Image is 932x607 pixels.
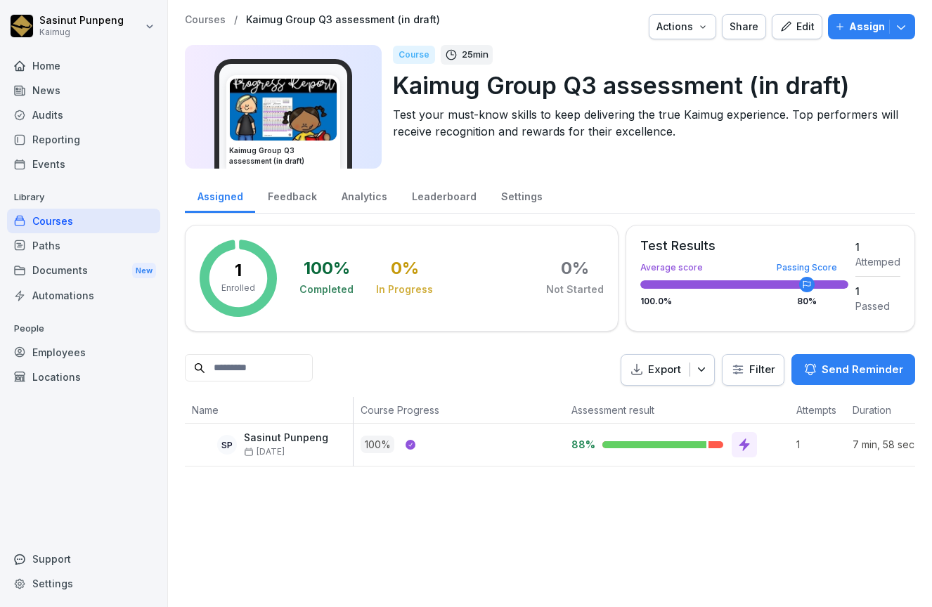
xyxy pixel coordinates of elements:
div: 0 % [391,260,419,277]
p: Assign [849,19,885,34]
div: 80 % [797,297,817,306]
a: Kaimug Group Q3 assessment (in draft) [246,14,440,26]
p: Library [7,186,160,209]
p: People [7,318,160,340]
button: Share [722,14,766,39]
p: / [234,14,238,26]
div: Support [7,547,160,571]
div: Passing Score [777,263,837,272]
p: 88% [571,438,591,451]
button: Actions [649,14,716,39]
a: DocumentsNew [7,258,160,284]
a: Courses [185,14,226,26]
button: Export [621,354,715,386]
p: Export [648,362,681,378]
a: Automations [7,283,160,308]
p: Send Reminder [822,362,903,377]
div: 1 [855,284,900,299]
a: Assigned [185,177,255,213]
p: Test your must-know skills to keep delivering the true Kaimug experience. Top performers will rec... [393,106,904,140]
div: Completed [299,282,354,296]
p: Attempts [796,403,839,417]
p: Name [192,403,346,417]
span: [DATE] [244,447,285,457]
a: Settings [488,177,555,213]
div: In Progress [376,282,433,296]
button: Filter [723,355,784,385]
div: Share [730,19,758,34]
p: Enrolled [221,282,255,294]
a: Employees [7,340,160,365]
a: Settings [7,571,160,596]
div: New [132,263,156,279]
div: SP [217,435,237,455]
a: Feedback [255,177,329,213]
p: Sasinut Punpeng [244,432,328,444]
p: Course Progress [361,403,557,417]
div: Actions [656,19,708,34]
div: Course [393,46,435,64]
div: 1 [855,240,900,254]
button: Send Reminder [791,354,915,385]
a: Reporting [7,127,160,152]
div: Average score [640,263,848,272]
a: Events [7,152,160,176]
a: Paths [7,233,160,258]
p: Duration [853,403,909,417]
p: Assessment result [571,403,782,417]
img: e5wlzal6fzyyu8pkl39fd17k.png [230,79,337,141]
div: Documents [7,258,160,284]
p: 7 min, 58 sec [853,437,916,452]
div: 0 % [561,260,589,277]
button: Edit [772,14,822,39]
div: Passed [855,299,900,313]
button: Assign [828,14,915,39]
div: Attemped [855,254,900,269]
p: 25 min [462,48,488,62]
h3: Kaimug Group Q3 assessment (in draft) [229,145,337,167]
p: Kaimug Group Q3 assessment (in draft) [393,67,904,103]
div: 100.0 % [640,297,848,306]
p: 1 [796,437,846,452]
div: Not Started [546,282,604,296]
p: 1 [235,262,242,279]
p: 100 % [361,436,394,453]
div: 100 % [304,260,350,277]
a: Courses [7,209,160,233]
div: Filter [731,363,775,377]
p: Kaimug [39,27,124,37]
a: Analytics [329,177,399,213]
p: Sasinut Punpeng [39,15,124,27]
a: Home [7,53,160,78]
div: Edit [779,19,815,34]
a: News [7,78,160,103]
a: Locations [7,365,160,389]
a: Leaderboard [399,177,488,213]
a: Audits [7,103,160,127]
div: Test Results [640,240,848,252]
